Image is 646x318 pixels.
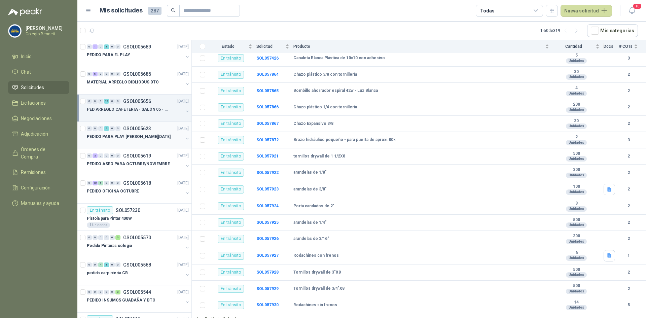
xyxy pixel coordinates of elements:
[104,262,109,267] div: 1
[553,118,600,124] b: 30
[115,290,120,294] div: 3
[21,200,59,207] span: Manuales y ayuda
[87,106,171,113] p: PED ARREGLO CAFETERIA - SALÓN 05 - MATERIAL CARP.
[115,153,120,158] div: 0
[619,219,638,226] b: 2
[256,204,279,208] a: SOL057924
[619,153,638,160] b: 2
[177,71,189,77] p: [DATE]
[619,137,638,143] b: 3
[256,303,279,307] a: SOL057930
[98,72,103,76] div: 0
[110,72,115,76] div: 0
[256,72,279,77] a: SOL057864
[566,123,587,129] div: Unidades
[256,105,279,109] b: SOL057866
[87,206,113,214] div: En tránsito
[110,126,115,131] div: 0
[87,261,190,282] a: 0 0 4 1 0 0 GSOL005568[DATE] pedido carpinteria CB
[619,269,638,276] b: 2
[123,153,151,158] p: GSOL005619
[98,153,103,158] div: 0
[566,74,587,80] div: Unidades
[293,204,334,209] b: Porta candados de 2"
[87,222,110,228] div: 1 Unidades
[553,300,600,305] b: 14
[566,239,587,244] div: Unidades
[293,44,544,49] span: Producto
[553,44,594,49] span: Cantidad
[110,153,115,158] div: 0
[110,290,115,294] div: 0
[123,181,151,185] p: GSOL005618
[293,137,396,143] b: Brazo hidráulico pequeño - para puerta de aproxi.80k
[218,152,244,161] div: En tránsito
[209,44,247,49] span: Estado
[566,156,587,162] div: Unidades
[256,154,279,158] a: SOL057921
[148,7,161,15] span: 287
[104,126,109,131] div: 2
[256,220,279,225] a: SOL057925
[209,40,256,53] th: Estado
[566,206,587,212] div: Unidades
[566,272,587,278] div: Unidades
[218,301,244,309] div: En tránsito
[87,290,92,294] div: 0
[218,71,244,79] div: En tránsito
[566,173,587,178] div: Unidades
[87,288,190,310] a: 0 0 0 0 0 3 GSOL005544[DATE] PEDIDO INSUMOS GUADAÑA Y BTO
[115,181,120,185] div: 0
[93,181,98,185] div: 10
[87,243,132,249] p: Pedido Pinturas colegio
[87,153,92,158] div: 0
[566,305,587,310] div: Unidades
[293,220,327,225] b: arandelas de 1/4"
[256,286,279,291] b: SOL057929
[87,134,171,140] p: PEDIDO PARA PLAY [PERSON_NAME][DATE]
[110,262,115,267] div: 0
[98,44,103,49] div: 0
[256,270,279,275] a: SOL057928
[98,290,103,294] div: 0
[87,97,190,119] a: 0 0 0 17 0 0 GSOL005656[DATE] PED ARREGLO CAFETERIA - SALÓN 05 - MATERIAL CARP.
[566,189,587,195] div: Unidades
[553,217,600,223] b: 500
[98,181,103,185] div: 6
[110,235,115,240] div: 0
[21,84,44,91] span: Solicitudes
[218,103,244,111] div: En tránsito
[87,181,92,185] div: 0
[619,44,633,49] span: # COTs
[293,270,341,275] b: Tornillos drywall de 3"X8
[110,99,115,104] div: 0
[87,44,92,49] div: 0
[93,99,98,104] div: 0
[171,8,176,13] span: search
[93,72,98,76] div: 6
[218,252,244,260] div: En tránsito
[566,140,587,145] div: Unidades
[561,5,612,17] button: Nueva solicitud
[87,234,190,255] a: 0 0 0 0 0 3 GSOL005570[DATE] Pedido Pinturas colegio
[553,102,600,107] b: 200
[256,253,279,258] a: SOL057927
[256,236,279,241] b: SOL057926
[619,71,638,78] b: 2
[256,187,279,191] b: SOL057923
[87,99,92,104] div: 0
[123,262,151,267] p: GSOL005568
[87,43,190,64] a: 0 1 0 1 0 0 GSOL005689[DATE] PEDIDO PARA EL PLAY
[619,286,638,292] b: 2
[619,203,638,209] b: 2
[619,252,638,259] b: 1
[8,128,69,140] a: Adjudicación
[110,181,115,185] div: 0
[604,40,619,53] th: Docs
[87,235,92,240] div: 0
[87,72,92,76] div: 0
[256,89,279,93] b: SOL057865
[8,8,42,16] img: Logo peakr
[177,289,189,295] p: [DATE]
